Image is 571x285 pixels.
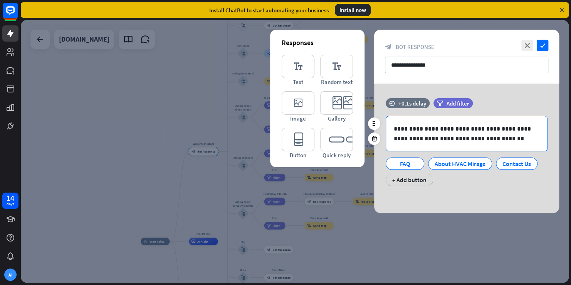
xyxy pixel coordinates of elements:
i: check [537,40,548,51]
div: FAQ [392,158,418,169]
button: Open LiveChat chat widget [6,3,29,26]
div: days [7,201,14,207]
i: block_bot_response [385,44,392,50]
i: filter [437,101,443,106]
a: 14 days [2,193,18,209]
span: Bot Response [396,43,434,50]
i: time [389,101,395,106]
div: + Add button [386,174,433,186]
div: +0.1s delay [398,100,426,107]
div: About HVAC Mirage [435,158,485,169]
div: AI [4,268,17,281]
div: Contact Us [502,158,531,169]
div: 14 [7,194,14,201]
div: Install now [335,4,371,16]
div: Install ChatBot to start automating your business [209,7,329,14]
span: Add filter [447,100,469,107]
i: close [521,40,533,51]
